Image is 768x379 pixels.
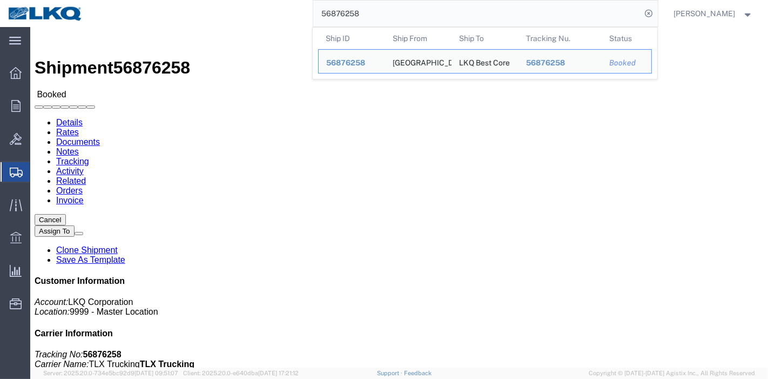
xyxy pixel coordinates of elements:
[459,50,510,73] div: LKQ Best Core
[404,370,432,376] a: Feedback
[526,57,594,69] div: 56876258
[518,28,602,49] th: Tracking Nu.
[392,50,444,73] div: Fayetteville, AR (f/k/a Mabry Auto Salvage)
[452,28,518,49] th: Ship To
[609,57,644,69] div: Booked
[8,5,83,22] img: logo
[183,370,299,376] span: Client: 2025.20.0-e640dba
[589,369,755,378] span: Copyright © [DATE]-[DATE] Agistix Inc., All Rights Reserved
[326,58,365,67] span: 56876258
[526,58,564,67] span: 56876258
[318,28,385,49] th: Ship ID
[313,1,642,26] input: Search for shipment number, reference number
[674,8,736,19] span: Praveen Nagaraj
[377,370,404,376] a: Support
[134,370,178,376] span: [DATE] 09:51:07
[43,370,178,376] span: Server: 2025.20.0-734e5bc92d9
[258,370,299,376] span: [DATE] 17:21:12
[385,28,452,49] th: Ship From
[30,27,768,368] iframe: To enrich screen reader interactions, please activate Accessibility in Grammarly extension settings
[326,57,378,69] div: 56876258
[602,28,652,49] th: Status
[673,7,753,20] button: [PERSON_NAME]
[318,28,657,79] table: Search Results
